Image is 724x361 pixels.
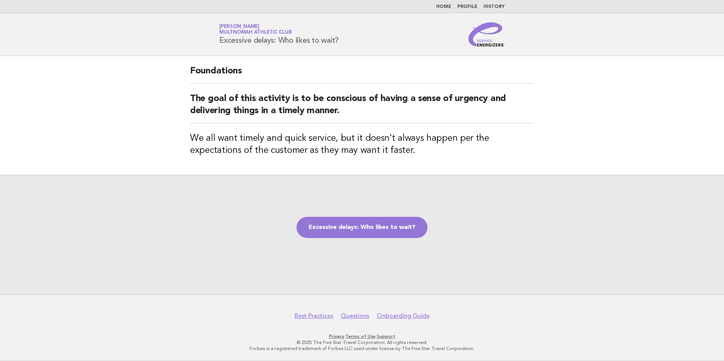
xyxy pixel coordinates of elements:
h2: The goal of this activity is to be conscious of having a sense of urgency and delivering things i... [190,93,534,123]
a: Questions [341,312,369,320]
span: Multnomah Athletic Club [219,30,292,35]
p: © 2025 The Five Star Travel Corporation. All rights reserved. [130,339,594,345]
p: · · [130,333,594,339]
img: Service Energizers [468,22,505,47]
a: History [484,5,505,9]
h3: We all want timely and quick service, but it doesn't always happen per the expectations of the cu... [190,132,534,157]
a: Best Practices [295,312,333,320]
a: [PERSON_NAME]Multnomah Athletic Club [219,24,292,35]
a: Profile [457,5,477,9]
p: Forbes is a registered trademark of Forbes LLC used under license by The Five Star Travel Corpora... [130,345,594,352]
h2: Foundations [190,65,534,84]
a: Support [377,334,395,339]
a: Privacy [329,334,344,339]
a: Home [436,5,451,9]
h1: Excessive delays: Who likes to wait? [219,25,339,44]
a: Excessive delays: Who likes to wait? [296,217,428,238]
a: Onboarding Guide [377,312,430,320]
a: Terms of Use [345,334,376,339]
